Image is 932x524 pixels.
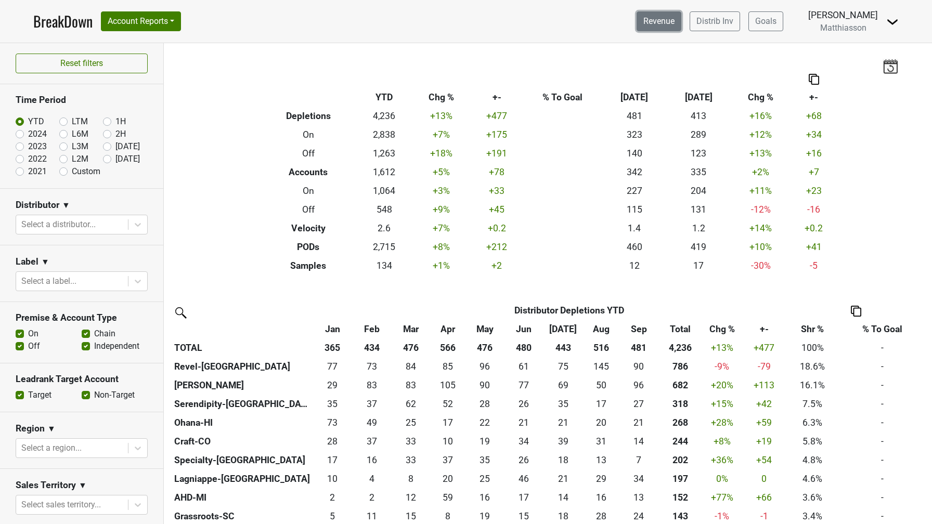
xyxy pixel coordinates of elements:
[546,378,580,392] div: 69
[703,376,742,395] td: +20 %
[468,378,502,392] div: 90
[465,376,504,395] td: 89.999
[431,320,465,338] th: Apr: activate to sort column ascending
[433,378,463,392] div: 105
[619,357,658,376] td: 90.082
[471,238,522,256] td: +212
[394,397,428,411] div: 62
[839,395,926,413] td: -
[471,163,522,181] td: +78
[391,451,430,469] td: 33.498
[731,107,791,125] td: +16 %
[79,479,87,492] span: ▼
[465,320,504,338] th: May: activate to sort column ascending
[352,451,391,469] td: 16.418
[585,435,616,448] div: 31
[16,200,59,211] h3: Distributor
[115,128,126,140] label: 2H
[507,416,541,429] div: 21
[703,413,742,432] td: +28 %
[583,413,619,432] td: 19.59
[471,219,522,238] td: +0.2
[16,54,148,73] button: Reset filters
[172,432,313,451] th: Craft-CO
[433,397,463,411] div: 52
[471,200,522,219] td: +45
[731,200,791,219] td: -12 %
[465,395,504,413] td: 27.999
[667,256,731,275] td: 17
[658,451,703,469] th: 202.414
[522,88,602,107] th: % To Goal
[744,397,784,411] div: +42
[16,95,148,106] h3: Time Period
[667,88,731,107] th: [DATE]
[355,360,389,373] div: 73
[504,376,543,395] td: 76.582
[101,11,181,31] button: Account Reports
[786,376,838,395] td: 16.1%
[357,163,411,181] td: 1,612
[352,357,391,376] td: 72.75
[16,480,76,491] h3: Sales Territory
[28,153,47,165] label: 2022
[619,413,658,432] td: 20.75
[703,451,742,469] td: +36 %
[260,200,358,219] th: Off
[16,423,45,434] h3: Region
[507,435,541,448] div: 34
[791,144,837,163] td: +16
[602,88,666,107] th: [DATE]
[543,413,582,432] td: 21.1
[585,416,616,429] div: 20
[465,357,504,376] td: 96.167
[507,378,541,392] div: 77
[602,144,666,163] td: 140
[786,413,838,432] td: 6.3%
[602,125,666,144] td: 323
[661,397,701,411] div: 318
[583,395,619,413] td: 16.749
[791,238,837,256] td: +41
[667,238,731,256] td: 419
[315,397,349,411] div: 35
[260,163,358,181] th: Accounts
[94,389,135,401] label: Non-Target
[355,435,389,448] div: 37
[260,256,358,275] th: Samples
[786,432,838,451] td: 5.8%
[260,181,358,200] th: On
[583,432,619,451] td: 30.667
[72,115,88,128] label: LTM
[431,451,465,469] td: 36.663
[839,338,926,357] td: -
[355,453,389,467] div: 16
[172,451,313,469] th: Specialty-[GEOGRAPHIC_DATA]
[391,320,430,338] th: Mar: activate to sort column ascending
[504,451,543,469] td: 25.588
[391,432,430,451] td: 32.5
[851,306,861,317] img: Copy to clipboard
[839,413,926,432] td: -
[352,432,391,451] td: 36.917
[352,376,391,395] td: 82.501
[791,256,837,275] td: -5
[172,376,313,395] th: [PERSON_NAME]
[172,395,313,413] th: Serendipity-[GEOGRAPHIC_DATA]
[661,378,701,392] div: 682
[172,413,313,432] th: Ohana-HI
[658,338,703,357] th: 4,236
[744,378,784,392] div: +113
[602,163,666,181] td: 342
[28,115,44,128] label: YTD
[115,140,140,153] label: [DATE]
[260,219,358,238] th: Velocity
[748,11,783,31] a: Goals
[352,338,391,357] th: 434
[471,88,522,107] th: +-
[16,374,148,385] h3: Leadrank Target Account
[731,256,791,275] td: -30 %
[667,125,731,144] td: 289
[742,320,786,338] th: +-: activate to sort column ascending
[260,238,358,256] th: PODs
